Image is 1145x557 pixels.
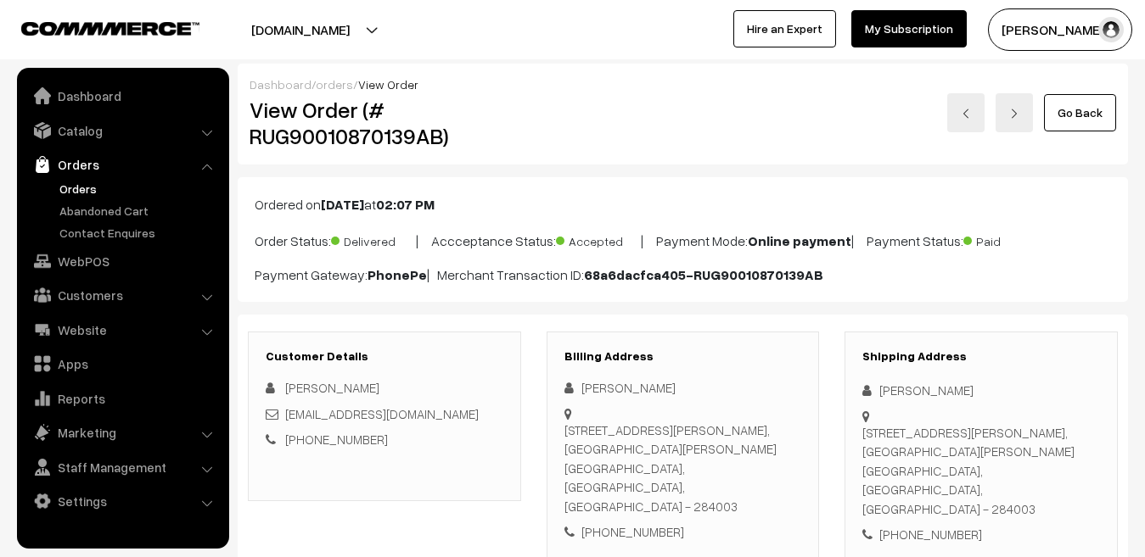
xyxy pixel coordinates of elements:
[862,423,1100,519] div: [STREET_ADDRESS][PERSON_NAME], [GEOGRAPHIC_DATA][PERSON_NAME] [GEOGRAPHIC_DATA], [GEOGRAPHIC_DATA...
[961,109,971,119] img: left-arrow.png
[331,228,416,250] span: Delivered
[556,228,641,250] span: Accepted
[862,381,1100,400] div: [PERSON_NAME]
[963,228,1048,250] span: Paid
[285,432,388,447] a: [PHONE_NUMBER]
[1009,109,1019,119] img: right-arrow.png
[862,525,1100,544] div: [PHONE_NUMBER]
[21,486,223,516] a: Settings
[1044,94,1116,131] a: Go Back
[748,232,851,249] b: Online payment
[21,81,223,111] a: Dashboard
[21,246,223,276] a: WebPOS
[285,380,379,395] span: [PERSON_NAME]
[358,77,418,92] span: View Order
[255,265,1111,285] p: Payment Gateway: | Merchant Transaction ID:
[285,406,479,421] a: [EMAIL_ADDRESS][DOMAIN_NAME]
[55,224,223,242] a: Contact Enquires
[250,97,521,149] h2: View Order (# RUG90010870139AB)
[55,180,223,198] a: Orders
[21,417,223,448] a: Marketing
[21,315,223,345] a: Website
[1098,17,1124,42] img: user
[21,348,223,379] a: Apps
[266,349,503,364] h3: Customer Details
[250,75,1116,93] div: / /
[564,349,802,364] h3: Billing Address
[192,8,409,51] button: [DOMAIN_NAME]
[862,349,1100,364] h3: Shipping Address
[21,17,170,37] a: COMMMERCE
[564,421,802,516] div: [STREET_ADDRESS][PERSON_NAME], [GEOGRAPHIC_DATA][PERSON_NAME] [GEOGRAPHIC_DATA], [GEOGRAPHIC_DATA...
[733,10,836,47] a: Hire an Expert
[255,194,1111,214] p: Ordered on at
[368,266,427,283] b: PhonePe
[21,22,199,35] img: COMMMERCE
[564,522,802,542] div: [PHONE_NUMBER]
[316,77,353,92] a: orders
[21,115,223,146] a: Catalog
[21,452,223,482] a: Staff Management
[564,378,802,398] div: [PERSON_NAME]
[851,10,967,47] a: My Subscription
[250,77,312,92] a: Dashboard
[255,228,1111,251] p: Order Status: | Accceptance Status: | Payment Mode: | Payment Status:
[55,202,223,220] a: Abandoned Cart
[21,149,223,180] a: Orders
[21,383,223,414] a: Reports
[376,196,435,213] b: 02:07 PM
[21,280,223,310] a: Customers
[321,196,364,213] b: [DATE]
[988,8,1132,51] button: [PERSON_NAME]
[584,266,823,283] b: 68a6dacfca405-RUG90010870139AB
